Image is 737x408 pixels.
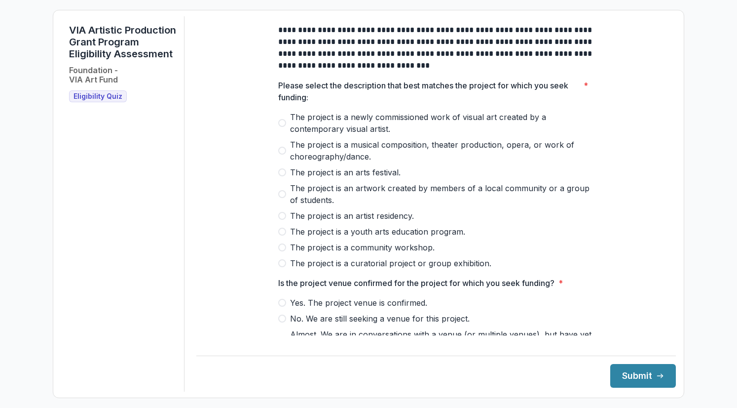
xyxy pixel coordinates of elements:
span: The project is an artist residency. [290,210,414,222]
span: The project is a newly commissioned work of visual art created by a contemporary visual artist. [290,111,594,135]
button: Submit [610,364,676,388]
p: Is the project venue confirmed for the project for which you seek funding? [278,277,554,289]
span: The project is a youth arts education program. [290,226,465,238]
span: The project is a musical composition, theater production, opera, or work of choreography/dance. [290,139,594,163]
span: Eligibility Quiz [74,92,122,101]
h2: Foundation - VIA Art Fund [69,66,118,84]
span: The project is a curatorial project or group exhibition. [290,257,491,269]
p: Please select the description that best matches the project for which you seek funding: [278,80,580,103]
span: The project is an artwork created by members of a local community or a group of students. [290,182,594,206]
span: Almost. We are in conversations with a venue (or multiple venues), but have yet to confirm the ve... [290,328,594,352]
span: Yes. The project venue is confirmed. [290,297,427,309]
h1: VIA Artistic Production Grant Program Eligibility Assessment [69,24,176,60]
span: No. We are still seeking a venue for this project. [290,313,470,325]
span: The project is a community workshop. [290,242,435,253]
span: The project is an arts festival. [290,166,401,178]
